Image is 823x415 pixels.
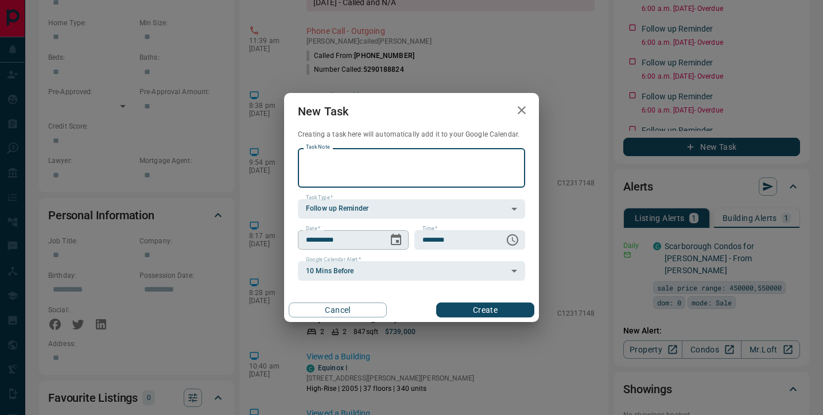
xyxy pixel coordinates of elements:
button: Create [436,302,534,317]
div: Follow up Reminder [298,199,525,219]
p: Creating a task here will automatically add it to your Google Calendar. [298,130,525,139]
label: Task Type [306,194,333,201]
button: Cancel [289,302,387,317]
label: Task Note [306,143,329,151]
label: Date [306,225,320,232]
label: Time [422,225,437,232]
button: Choose time, selected time is 6:00 AM [501,228,524,251]
label: Google Calendar Alert [306,256,361,263]
button: Choose date, selected date is Aug 19, 2025 [385,228,407,251]
div: 10 Mins Before [298,261,525,281]
h2: New Task [284,93,362,130]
